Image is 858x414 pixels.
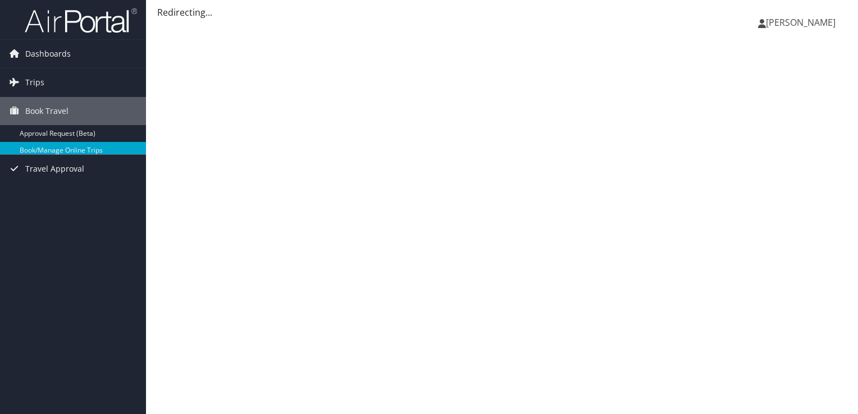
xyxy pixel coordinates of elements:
span: Travel Approval [25,155,84,183]
img: airportal-logo.png [25,7,137,34]
span: Book Travel [25,97,69,125]
div: Redirecting... [157,6,847,19]
span: Dashboards [25,40,71,68]
span: Trips [25,68,44,96]
a: [PERSON_NAME] [758,6,847,39]
span: [PERSON_NAME] [766,16,836,29]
